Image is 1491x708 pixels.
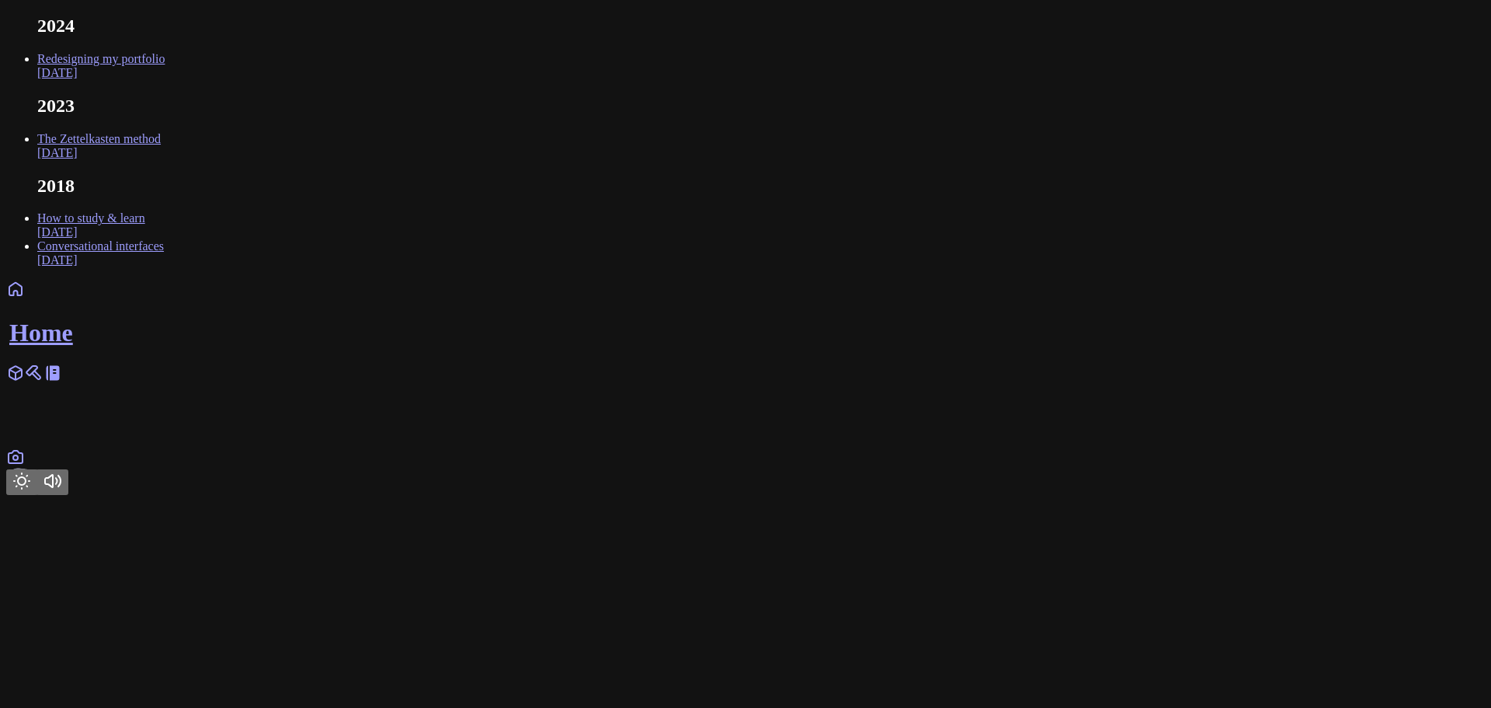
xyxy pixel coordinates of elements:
a: Redesigning my portfolio[DATE] [37,52,165,79]
span: [DATE] [37,253,78,267]
span: [DATE] [37,225,78,239]
button: Toggle Theme [6,469,37,495]
a: Home [6,288,1485,347]
h2: 2024 [37,16,1485,37]
span: [DATE] [37,146,78,159]
h1: Home [9,319,31,347]
a: How to study & learn[DATE] [37,211,145,239]
span: [DATE] [37,66,78,79]
a: Conversational interfaces[DATE] [37,239,164,267]
h2: 2018 [37,176,1485,197]
a: The Zettelkasten method[DATE] [37,132,161,159]
h2: 2023 [37,96,1485,117]
button: Toggle Audio [37,469,68,495]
